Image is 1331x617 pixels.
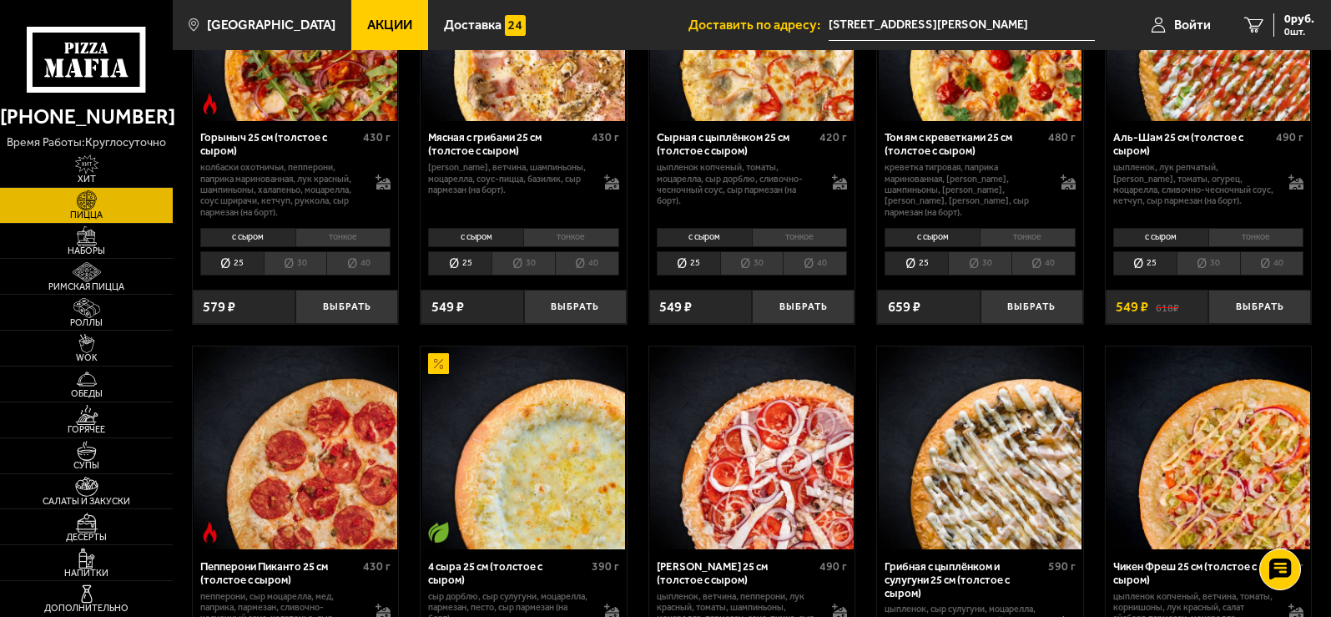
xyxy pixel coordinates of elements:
[1113,251,1177,275] li: 25
[879,346,1081,549] img: Грибная с цыплёнком и сулугуни 25 см (толстое с сыром)
[555,251,619,275] li: 40
[1048,559,1076,574] span: 590 г
[885,251,948,275] li: 25
[428,228,523,248] li: с сыром
[1113,228,1208,248] li: с сыром
[1113,162,1275,206] p: цыпленок, лук репчатый, [PERSON_NAME], томаты, огурец, моцарелла, сливочно-чесночный соус, кетчуп...
[1284,27,1314,37] span: 0 шт.
[592,130,619,144] span: 430 г
[200,228,295,248] li: с сыром
[1208,228,1304,248] li: тонкое
[199,94,220,114] img: Острое блюдо
[885,162,1046,217] p: креветка тигровая, паприка маринованная, [PERSON_NAME], шампиньоны, [PERSON_NAME], [PERSON_NAME],...
[657,162,819,206] p: цыпленок копченый, томаты, моцарелла, сыр дорблю, сливочно-чесночный соус, сыр пармезан (на борт).
[428,353,449,374] img: Акционный
[980,228,1076,248] li: тонкое
[207,18,335,32] span: [GEOGRAPHIC_DATA]
[326,251,391,275] li: 40
[428,131,587,158] div: Мясная с грибами 25 см (толстое с сыром)
[1240,251,1304,275] li: 40
[1284,13,1314,25] span: 0 руб.
[505,15,526,36] img: 15daf4d41897b9f0e9f617042186c801.svg
[650,346,853,549] img: Петровская 25 см (толстое с сыром)
[421,346,627,549] a: АкционныйВегетарианское блюдо4 сыра 25 см (толстое с сыром)
[688,18,829,32] span: Доставить по адресу:
[444,18,502,32] span: Доставка
[1106,346,1312,549] a: Чикен Фреш 25 см (толстое с сыром)
[203,300,235,314] span: 579 ₽
[428,522,449,543] img: Вегетарианское блюдо
[829,10,1095,41] input: Ваш адрес доставки
[1174,18,1211,32] span: Войти
[1048,130,1076,144] span: 480 г
[657,131,815,158] div: Сырная с цыплёнком 25 см (толстое с сыром)
[659,300,692,314] span: 549 ₽
[200,560,359,587] div: Пепперони Пиканто 25 см (толстое с сыром)
[1011,251,1076,275] li: 40
[1208,290,1311,324] button: Выбрать
[877,346,1083,549] a: Грибная с цыплёнком и сулугуни 25 см (толстое с сыром)
[948,251,1011,275] li: 30
[752,290,855,324] button: Выбрать
[885,560,1043,600] div: Грибная с цыплёнком и сулугуни 25 см (толстое с сыром)
[720,251,784,275] li: 30
[193,346,399,549] a: Острое блюдоПепперони Пиканто 25 см (толстое с сыром)
[492,251,555,275] li: 30
[657,560,815,587] div: [PERSON_NAME] 25 см (толстое с сыром)
[1113,131,1272,158] div: Аль-Шам 25 см (толстое с сыром)
[295,228,391,248] li: тонкое
[885,228,980,248] li: с сыром
[1113,560,1272,587] div: Чикен Фреш 25 см (толстое с сыром)
[367,18,412,32] span: Акции
[1116,300,1148,314] span: 549 ₽
[1177,251,1240,275] li: 30
[363,130,391,144] span: 430 г
[524,290,627,324] button: Выбрать
[200,131,359,158] div: Горыныч 25 см (толстое с сыром)
[649,346,855,549] a: Петровская 25 см (толстое с сыром)
[199,522,220,543] img: Острое блюдо
[657,228,752,248] li: с сыром
[1276,130,1303,144] span: 490 г
[264,251,327,275] li: 30
[428,162,590,195] p: [PERSON_NAME], ветчина, шампиньоны, моцарелла, соус-пицца, базилик, сыр пармезан (на борт).
[888,300,920,314] span: 659 ₽
[200,162,362,217] p: колбаски Охотничьи, пепперони, паприка маринованная, лук красный, шампиньоны, халапеньо, моцарелл...
[981,290,1083,324] button: Выбрать
[428,251,492,275] li: 25
[295,290,398,324] button: Выбрать
[1156,300,1179,314] s: 618 ₽
[428,560,587,587] div: 4 сыра 25 см (толстое с сыром)
[657,251,720,275] li: 25
[1107,346,1309,549] img: Чикен Фреш 25 см (толстое с сыром)
[523,228,619,248] li: тонкое
[431,300,464,314] span: 549 ₽
[200,251,264,275] li: 25
[422,346,625,549] img: 4 сыра 25 см (толстое с сыром)
[819,559,847,574] span: 490 г
[819,130,847,144] span: 420 г
[363,559,391,574] span: 430 г
[194,346,396,549] img: Пепперони Пиканто 25 см (толстое с сыром)
[783,251,847,275] li: 40
[752,228,848,248] li: тонкое
[592,559,619,574] span: 390 г
[885,131,1043,158] div: Том ям с креветками 25 см (толстое с сыром)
